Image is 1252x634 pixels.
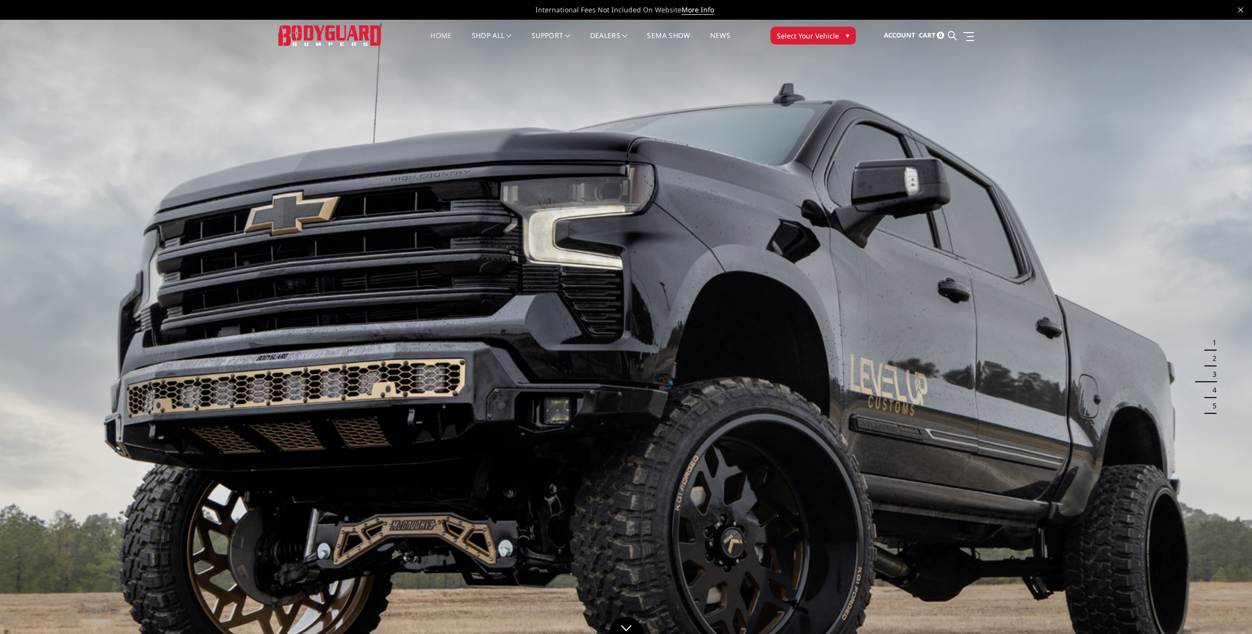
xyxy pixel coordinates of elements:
[937,32,944,39] span: 0
[883,22,915,49] a: Account
[1207,398,1216,414] button: 5 of 5
[883,31,915,40] span: Account
[590,32,628,51] a: Dealers
[531,32,570,51] a: Support
[918,31,935,40] span: Cart
[918,22,944,49] a: Cart 0
[777,31,839,41] span: Select Your Vehicle
[682,5,714,15] a: More Info
[710,32,730,51] a: News
[1207,351,1216,366] button: 2 of 5
[472,32,512,51] a: shop all
[1207,335,1216,351] button: 1 of 5
[1207,366,1216,382] button: 3 of 5
[609,617,644,634] a: Click to Down
[647,32,690,51] a: SEMA Show
[846,30,849,40] span: ▾
[278,25,382,45] img: BODYGUARD BUMPERS
[770,27,856,44] button: Select Your Vehicle
[1207,382,1216,398] button: 4 of 5
[430,32,452,51] a: Home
